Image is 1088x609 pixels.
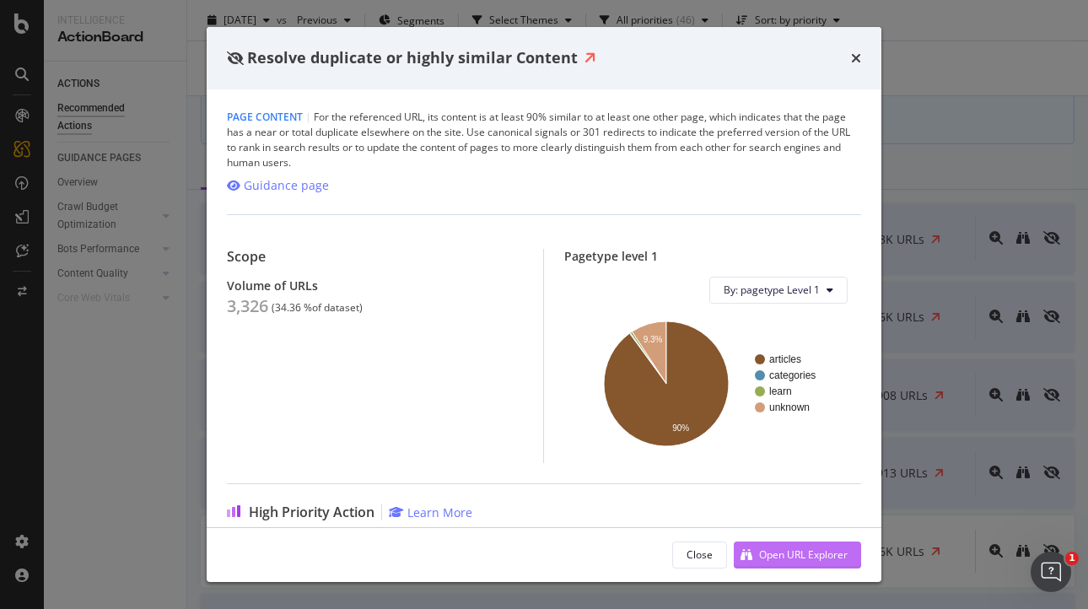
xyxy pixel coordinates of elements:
[672,542,727,569] button: Close
[244,177,329,194] div: Guidance page
[389,504,472,520] a: Learn More
[227,278,523,293] div: Volume of URLs
[672,423,689,433] text: 90%
[1065,552,1079,565] span: 1
[305,110,311,124] span: |
[769,385,792,397] text: learn
[724,283,820,297] span: By: pagetype Level 1
[769,353,801,365] text: articles
[734,542,861,569] button: Open URL Explorer
[644,334,663,343] text: 9.3%
[769,402,810,413] text: unknown
[769,369,816,381] text: categories
[227,296,268,316] div: 3,326
[247,47,578,67] span: Resolve duplicate or highly similar Content
[578,317,848,450] svg: A chart.
[851,47,861,69] div: times
[687,547,713,562] div: Close
[227,110,861,170] div: For the referenced URL, its content is at least 90% similar to at least one other page, which ind...
[407,504,472,520] div: Learn More
[227,177,329,194] a: Guidance page
[709,277,848,304] button: By: pagetype Level 1
[759,547,848,562] div: Open URL Explorer
[564,249,861,263] div: Pagetype level 1
[272,302,363,314] div: ( 34.36 % of dataset )
[227,249,523,265] div: Scope
[227,110,303,124] span: Page Content
[1031,552,1071,592] iframe: Intercom live chat
[249,504,374,520] span: High Priority Action
[227,51,244,65] div: eye-slash
[207,27,881,582] div: modal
